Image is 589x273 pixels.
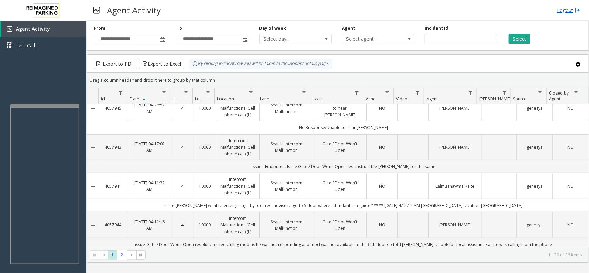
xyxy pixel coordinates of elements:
a: Seattle Intercom Malfunction [264,179,309,193]
a: Vend Filter Menu [383,88,392,97]
a: NO [371,183,393,189]
span: Issue [313,96,323,102]
a: [PERSON_NAME] [433,222,478,228]
a: Collapse Details [87,184,99,189]
span: NO [379,105,385,111]
a: 4 [176,144,189,150]
img: infoIcon.svg [192,61,198,67]
a: Seattle Intercom Malfunction [264,218,309,232]
td: issue-Gate / Door Won't Open resolution-tried calling mod as he was not responding and mod was no... [99,238,589,251]
span: Select day... [260,34,317,44]
img: 'icon' [7,26,12,32]
span: Id [101,96,105,102]
span: Source [513,96,527,102]
a: H Filter Menu [181,88,190,97]
a: Logout [557,7,580,14]
a: 4 [176,222,189,228]
button: Export to PDF [94,59,137,69]
a: [DATE] 04:26:57 AM [132,101,167,115]
span: NO [567,105,574,111]
span: Video [396,96,408,102]
span: Go to the next page [129,252,135,258]
span: NO [567,183,574,189]
div: Drag a column header and drop it here to group by that column [87,74,589,86]
span: NO [379,222,385,228]
span: H [173,96,176,102]
span: Page 1 [108,250,117,260]
a: Location Filter Menu [246,88,256,97]
span: Date [130,96,139,102]
a: genesys [521,222,548,228]
a: Id Filter Menu [116,88,126,97]
span: Sortable [141,96,147,102]
a: Seattle Intercom Malfunction [264,101,309,115]
button: Export to Excel [139,59,184,69]
span: Page 2 [117,250,127,260]
a: Issue Filter Menu [352,88,362,97]
a: Agent Activity [1,21,86,37]
div: By clicking Incident row you will be taken to the incident details page. [189,59,332,69]
span: Toggle popup [158,34,166,44]
a: Lalmuanawma Ralte [433,183,478,189]
td: Issue - Equipment Issue Gate / Door Won't Open res- instruct the [PERSON_NAME] for the same [99,160,589,173]
a: Collapse Details [87,145,99,150]
span: Toggle popup [241,34,249,44]
span: Go to the last page [136,250,146,260]
a: Gate / Door Won't Open [317,140,362,154]
span: Lane [260,96,269,102]
a: Seattle Intercom Malfunction [264,140,309,154]
a: Intercom Malfunctions (Cell phone call) (L) [220,176,255,196]
a: NO [557,144,585,150]
a: genesys [521,105,548,111]
span: NO [379,183,385,189]
a: Lane Filter Menu [299,88,308,97]
span: NO [567,222,574,228]
a: 10000 [198,105,212,111]
a: NO [557,183,585,189]
label: Agent [342,25,355,31]
span: NO [567,144,574,150]
a: 10000 [198,222,212,228]
a: Video Filter Menu [413,88,422,97]
a: 4057943 [103,144,124,150]
a: genesys [521,144,548,150]
label: To [177,25,182,31]
a: 10000 [198,183,212,189]
a: [DATE] 04:11:16 AM [132,218,167,232]
td: 'issue-[PERSON_NAME] want to enter garage by foot res- advise to go to 5 floor where attendant ca... [99,199,589,212]
img: logout [575,7,580,14]
span: Test Call [16,42,35,49]
a: Date Filter Menu [159,88,168,97]
h3: Agent Activity [104,2,164,19]
a: [DATE] 04:17:02 AM [132,140,167,154]
a: Gate / Door Won't Open [317,218,362,232]
label: Day of week [259,25,286,31]
a: Parker Filter Menu [500,88,509,97]
span: [PERSON_NAME] [479,96,511,102]
label: From [94,25,105,31]
a: 10000 [198,144,212,150]
a: 4057944 [103,222,124,228]
a: NO [371,144,393,150]
a: Closed by Agent Filter Menu [571,88,581,97]
span: Vend [366,96,376,102]
span: Select agent... [342,34,400,44]
span: Location [217,96,234,102]
a: NO [557,105,585,111]
a: Intercom Malfunctions (Cell phone call) (L) [220,137,255,157]
span: Agent [426,96,438,102]
a: Gate / Door Won't Open [317,179,362,193]
img: pageIcon [93,2,100,19]
a: Source Filter Menu [536,88,545,97]
span: Go to the next page [127,250,136,260]
a: 4057941 [103,183,124,189]
a: [PERSON_NAME] [433,105,478,111]
a: genesys [521,183,548,189]
div: Data table [87,88,589,247]
a: NO [371,105,393,111]
a: 4 [176,105,189,111]
a: Lot Filter Menu [204,88,213,97]
a: No Response/Unable to hear [PERSON_NAME] [317,98,362,118]
span: Closed by Agent [549,90,569,102]
span: NO [379,144,385,150]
